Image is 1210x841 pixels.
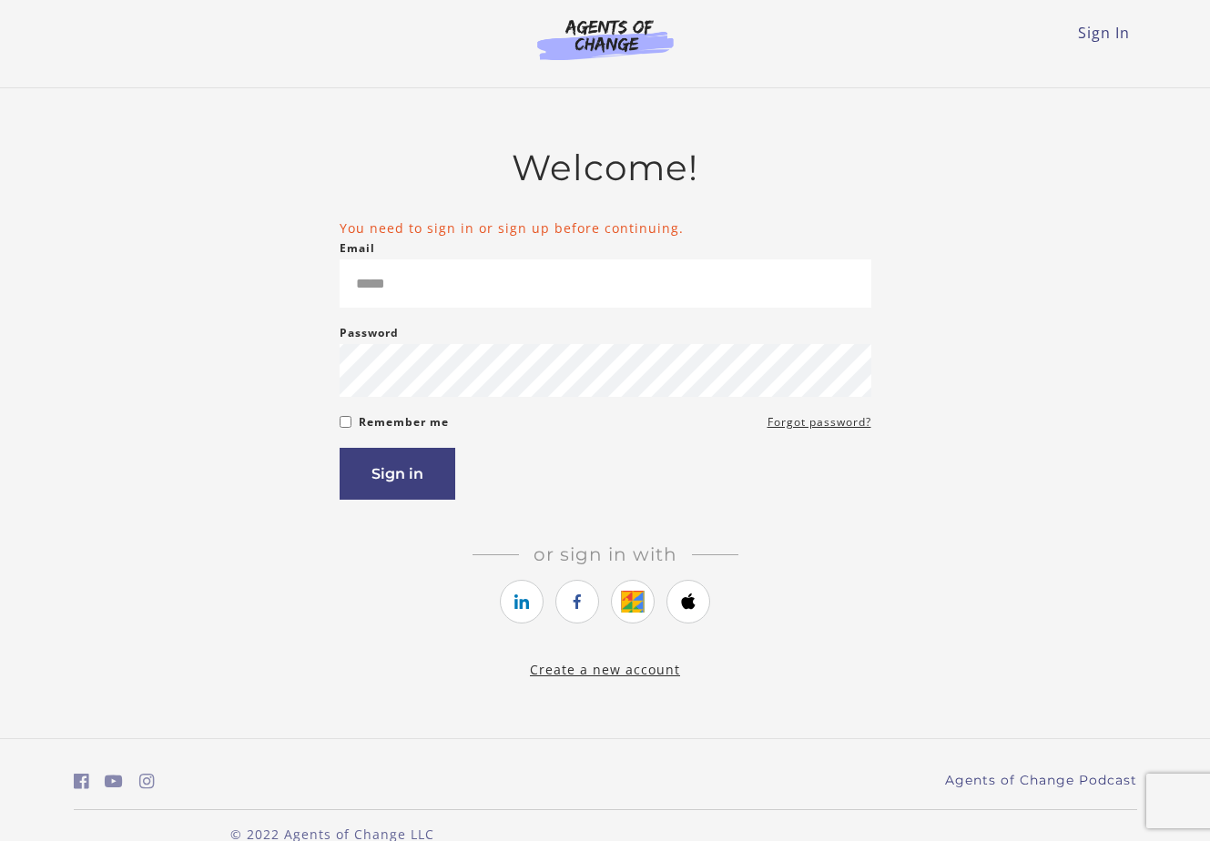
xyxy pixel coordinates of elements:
a: https://www.instagram.com/agentsofchangeprep/ (Open in a new window) [139,768,155,795]
img: Agents of Change Logo [518,18,693,60]
a: https://courses.thinkific.com/users/auth/apple?ss%5Breferral%5D=&ss%5Buser_return_to%5D=%2Fenroll... [666,580,710,623]
h2: Welcome! [340,147,871,189]
a: Create a new account [530,661,680,678]
a: https://courses.thinkific.com/users/auth/facebook?ss%5Breferral%5D=&ss%5Buser_return_to%5D=%2Fenr... [555,580,599,623]
li: You need to sign in or sign up before continuing. [340,218,871,238]
a: https://courses.thinkific.com/users/auth/linkedin?ss%5Breferral%5D=&ss%5Buser_return_to%5D=%2Fenr... [500,580,544,623]
a: Agents of Change Podcast [945,771,1137,790]
a: https://www.youtube.com/c/AgentsofChangeTestPrepbyMeaganMitchell (Open in a new window) [105,768,123,795]
a: Sign In [1078,23,1130,43]
label: Email [340,238,375,259]
label: Remember me [359,411,449,433]
i: https://www.youtube.com/c/AgentsofChangeTestPrepbyMeaganMitchell (Open in a new window) [105,773,123,790]
a: https://www.facebook.com/groups/aswbtestprep (Open in a new window) [74,768,89,795]
i: https://www.facebook.com/groups/aswbtestprep (Open in a new window) [74,773,89,790]
label: Password [340,322,399,344]
i: https://www.instagram.com/agentsofchangeprep/ (Open in a new window) [139,773,155,790]
button: Sign in [340,448,455,500]
a: https://courses.thinkific.com/users/auth/google?ss%5Breferral%5D=&ss%5Buser_return_to%5D=%2Fenrol... [611,580,655,623]
span: Or sign in with [519,543,692,565]
a: Forgot password? [768,411,871,433]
